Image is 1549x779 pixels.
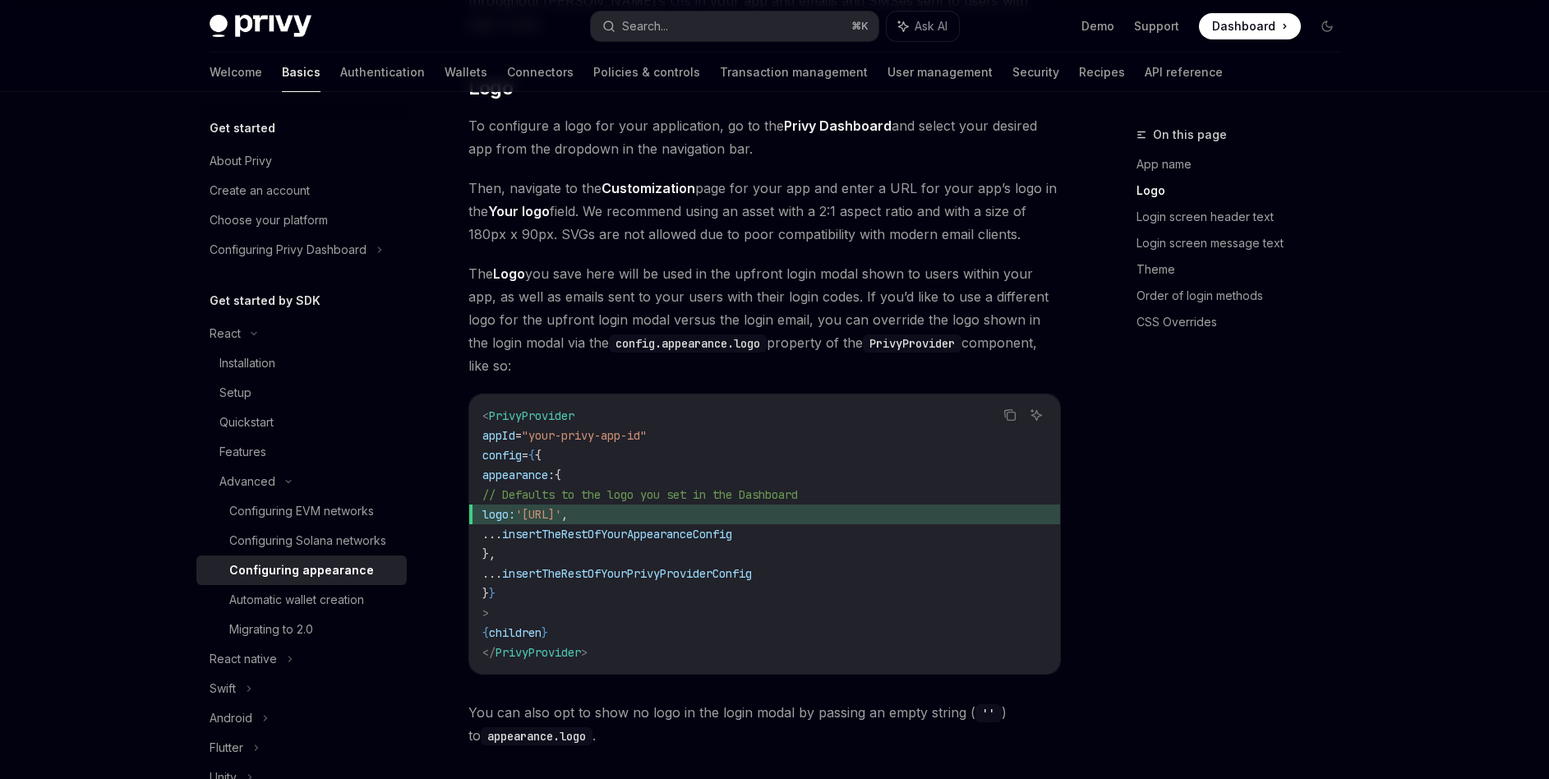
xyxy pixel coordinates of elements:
[210,324,241,343] div: React
[561,507,568,522] span: ,
[196,378,407,408] a: Setup
[784,118,892,134] strong: Privy Dashboard
[482,586,489,601] span: }
[1136,151,1353,177] a: App name
[1081,18,1114,35] a: Demo
[999,404,1021,426] button: Copy the contents from the code block
[196,348,407,378] a: Installation
[1136,283,1353,309] a: Order of login methods
[196,555,407,585] a: Configuring appearance
[1212,18,1275,35] span: Dashboard
[229,590,364,610] div: Automatic wallet creation
[210,649,277,669] div: React native
[581,645,588,660] span: >
[229,560,374,580] div: Configuring appearance
[1079,53,1125,92] a: Recipes
[219,353,275,373] div: Installation
[468,177,1061,246] span: Then, navigate to the page for your app and enter a URL for your app’s logo in the field. We reco...
[515,428,522,443] span: =
[488,203,550,219] strong: Your logo
[851,20,869,33] span: ⌘ K
[196,408,407,437] a: Quickstart
[219,442,266,462] div: Features
[489,586,496,601] span: }
[210,15,311,38] img: dark logo
[535,448,542,463] span: {
[622,16,668,36] div: Search...
[468,701,1061,747] span: You can also opt to show no logo in the login modal by passing an empty string ( ) to .
[528,448,535,463] span: {
[210,151,272,171] div: About Privy
[196,496,407,526] a: Configuring EVM networks
[196,437,407,467] a: Features
[493,265,525,282] strong: Logo
[489,625,542,640] span: children
[609,334,767,353] code: config.appearance.logo
[482,507,515,522] span: logo:
[542,625,548,640] span: }
[210,738,243,758] div: Flutter
[1314,13,1340,39] button: Toggle dark mode
[219,383,251,403] div: Setup
[720,53,868,92] a: Transaction management
[1136,256,1353,283] a: Theme
[210,118,275,138] h5: Get started
[196,176,407,205] a: Create an account
[591,12,878,41] button: Search...⌘K
[593,53,700,92] a: Policies & controls
[210,291,320,311] h5: Get started by SDK
[502,566,752,581] span: insertTheRestOfYourPrivyProviderConfig
[210,181,310,201] div: Create an account
[482,428,515,443] span: appId
[445,53,487,92] a: Wallets
[1136,204,1353,230] a: Login screen header text
[482,606,489,620] span: >
[489,408,574,423] span: PrivyProvider
[482,645,496,660] span: </
[482,625,489,640] span: {
[468,262,1061,377] span: The you save here will be used in the upfront login modal shown to users within your app, as well...
[229,531,386,551] div: Configuring Solana networks
[482,527,502,542] span: ...
[515,507,561,522] span: '[URL]'
[229,501,374,521] div: Configuring EVM networks
[522,448,528,463] span: =
[219,472,275,491] div: Advanced
[481,727,592,745] code: appearance.logo
[1199,13,1301,39] a: Dashboard
[482,408,489,423] span: <
[196,146,407,176] a: About Privy
[196,526,407,555] a: Configuring Solana networks
[1145,53,1223,92] a: API reference
[482,448,522,463] span: config
[863,334,961,353] code: PrivyProvider
[887,12,959,41] button: Ask AI
[1136,230,1353,256] a: Login screen message text
[1026,404,1047,426] button: Ask AI
[887,53,993,92] a: User management
[915,18,947,35] span: Ask AI
[1136,309,1353,335] a: CSS Overrides
[229,620,313,639] div: Migrating to 2.0
[975,704,1002,722] code: ''
[555,468,561,482] span: {
[482,566,502,581] span: ...
[602,180,695,196] strong: Customization
[210,210,328,230] div: Choose your platform
[522,428,647,443] span: "your-privy-app-id"
[1134,18,1179,35] a: Support
[210,708,252,728] div: Android
[282,53,320,92] a: Basics
[219,413,274,432] div: Quickstart
[507,53,574,92] a: Connectors
[196,205,407,235] a: Choose your platform
[1012,53,1059,92] a: Security
[468,114,1061,160] span: To configure a logo for your application, go to the and select your desired app from the dropdown...
[1136,177,1353,204] a: Logo
[196,585,407,615] a: Automatic wallet creation
[210,679,236,698] div: Swift
[196,615,407,644] a: Migrating to 2.0
[482,546,496,561] span: },
[340,53,425,92] a: Authentication
[502,527,732,542] span: insertTheRestOfYourAppearanceConfig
